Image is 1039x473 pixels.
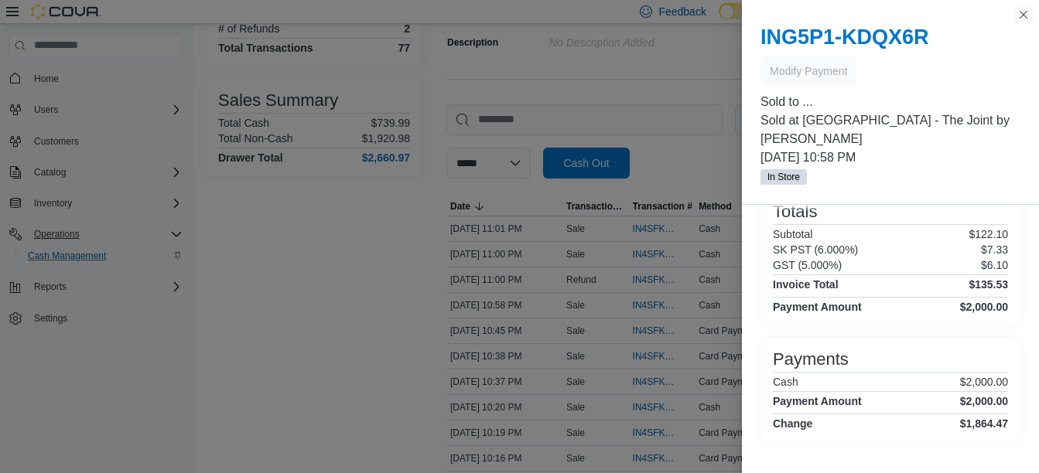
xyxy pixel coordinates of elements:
[773,259,842,271] h6: GST (5.000%)
[773,243,858,256] h6: SK PST (6.000%)
[773,202,817,221] h3: Totals
[773,417,812,430] h4: Change
[773,350,849,369] h3: Payments
[969,228,1008,240] p: $122.10
[960,417,1008,430] h4: $1,864.47
[960,376,1008,388] p: $2,000.00
[760,111,1020,148] p: Sold at [GEOGRAPHIC_DATA] - The Joint by [PERSON_NAME]
[960,395,1008,407] h4: $2,000.00
[773,301,862,313] h4: Payment Amount
[760,169,807,185] span: In Store
[770,63,847,79] span: Modify Payment
[760,25,1020,49] h2: ING5P1-KDQX6R
[981,243,1008,256] p: $7.33
[969,278,1008,291] h4: $135.53
[760,148,1020,167] p: [DATE] 10:58 PM
[960,301,1008,313] h4: $2,000.00
[773,228,812,240] h6: Subtotal
[760,93,1020,111] p: Sold to ...
[773,376,798,388] h6: Cash
[767,170,800,184] span: In Store
[760,56,856,87] button: Modify Payment
[981,259,1008,271] p: $6.10
[1014,5,1033,24] button: Close this dialog
[773,278,839,291] h4: Invoice Total
[773,395,862,407] h4: Payment Amount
